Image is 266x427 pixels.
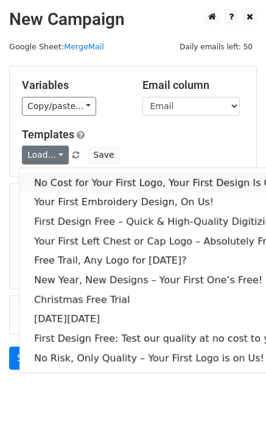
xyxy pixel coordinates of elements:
[9,347,49,370] a: Send
[22,146,69,164] a: Load...
[9,9,257,30] h2: New Campaign
[142,79,245,92] h5: Email column
[205,369,266,427] iframe: Chat Widget
[9,42,104,51] small: Google Sheet:
[22,128,74,141] a: Templates
[22,97,96,116] a: Copy/paste...
[64,42,104,51] a: MergeMail
[22,79,124,92] h5: Variables
[175,42,257,51] a: Daily emails left: 50
[175,40,257,54] span: Daily emails left: 50
[88,146,119,164] button: Save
